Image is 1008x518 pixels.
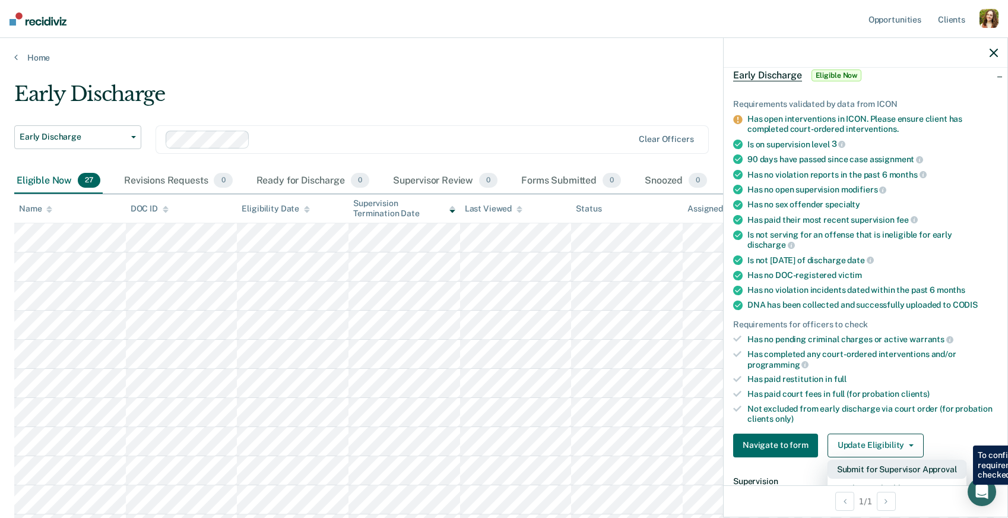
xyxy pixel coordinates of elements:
[747,200,998,210] div: Has no sex offender
[775,414,794,424] span: only)
[479,173,497,188] span: 0
[603,173,621,188] span: 0
[747,240,795,249] span: discharge
[747,360,809,369] span: programming
[689,173,707,188] span: 0
[642,168,709,194] div: Snoozed
[747,334,998,345] div: Has no pending criminal charges or active
[834,374,847,384] span: full
[733,99,998,109] div: Requirements validated by data from ICON
[747,300,998,310] div: DNA has been collected and successfully uploaded to
[889,170,927,179] span: months
[747,270,998,280] div: Has no DOC-registered
[832,139,846,149] span: 3
[747,169,998,180] div: Has no violation reports in the past 6
[78,173,100,188] span: 27
[968,478,996,506] div: Open Intercom Messenger
[122,168,234,194] div: Revisions Requests
[937,285,965,295] span: months
[877,492,896,511] button: Next Opportunity
[812,70,862,81] span: Eligible Now
[841,185,887,194] span: modifiers
[747,389,998,399] div: Has paid court fees in full (for probation
[14,168,103,194] div: Eligible Now
[747,214,998,225] div: Has paid their most recent supervision
[747,404,998,424] div: Not excluded from early discharge via court order (for probation clients
[20,132,126,142] span: Early Discharge
[351,173,369,188] span: 0
[953,300,978,309] span: CODIS
[733,434,818,457] button: Navigate to form
[131,204,169,214] div: DOC ID
[828,434,924,457] button: Update Eligibility
[353,198,455,219] div: Supervision Termination Date
[835,492,854,511] button: Previous Opportunity
[747,349,998,369] div: Has completed any court-ordered interventions and/or
[747,255,998,266] div: Is not [DATE] of discharge
[896,215,918,225] span: fee
[391,168,500,194] div: Supervisor Review
[747,230,998,250] div: Is not serving for an offense that is ineligible for early
[254,168,372,194] div: Ready for Discharge
[242,204,310,214] div: Eligibility Date
[465,204,522,214] div: Last Viewed
[733,434,823,457] a: Navigate to form link
[9,12,66,26] img: Recidiviz
[870,154,923,164] span: assignment
[733,320,998,330] div: Requirements for officers to check
[747,154,998,165] div: 90 days have passed since case
[687,204,743,214] div: Assigned to
[747,285,998,295] div: Has no violation incidents dated within the past 6
[724,485,1007,517] div: 1 / 1
[576,204,601,214] div: Status
[519,168,623,194] div: Forms Submitted
[901,389,930,399] span: clients)
[909,334,953,344] span: warrants
[19,204,52,214] div: Name
[825,200,860,209] span: specialty
[747,374,998,384] div: Has paid restitution in
[639,134,693,144] div: Clear officers
[733,70,802,81] span: Early Discharge
[747,184,998,195] div: Has no open supervision
[828,460,966,479] button: Submit for Supervisor Approval
[747,114,998,134] div: Has open interventions in ICON. Please ensure client has completed court-ordered interventions.
[847,255,873,265] span: date
[733,476,998,487] dt: Supervision
[747,139,998,150] div: Is on supervision level
[724,56,1007,94] div: Early DischargeEligible Now
[14,52,994,63] a: Home
[828,479,966,498] button: Mark as Ineligible
[14,82,771,116] div: Early Discharge
[214,173,232,188] span: 0
[838,270,862,280] span: victim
